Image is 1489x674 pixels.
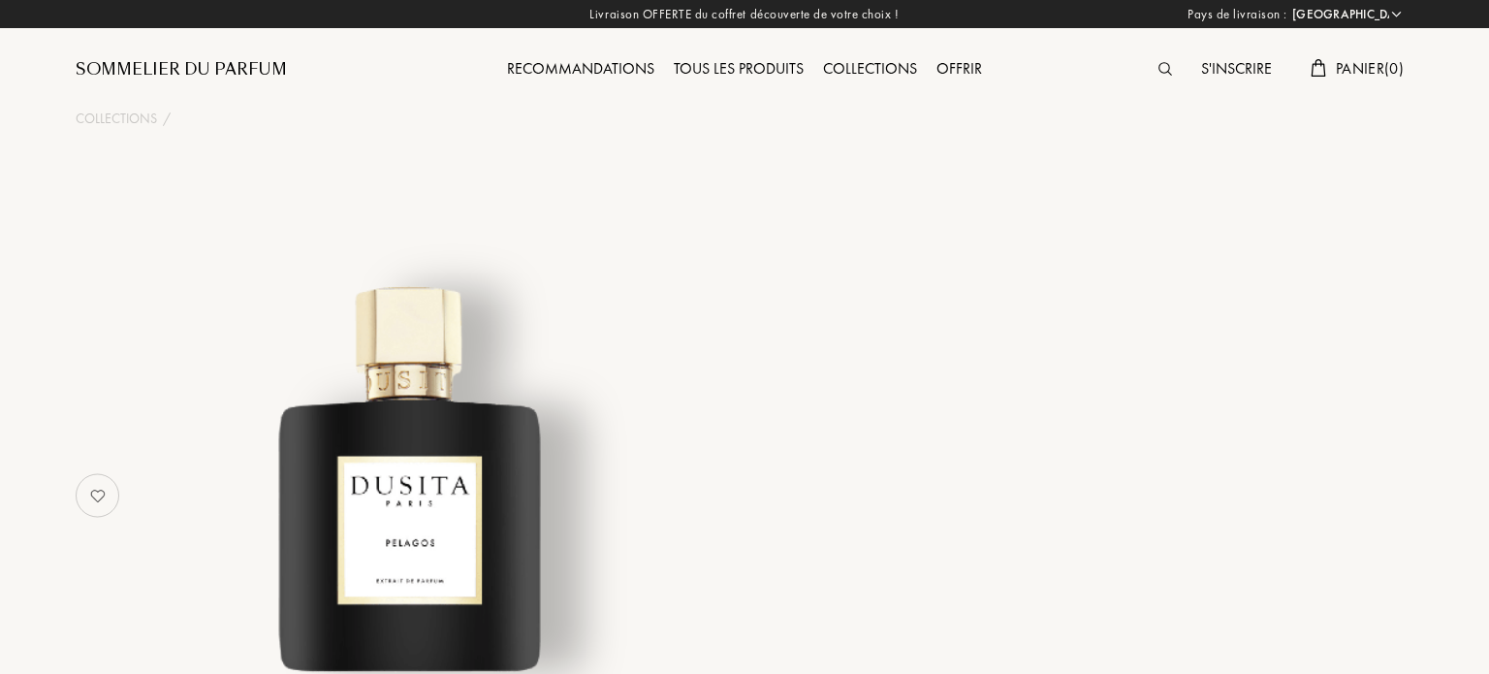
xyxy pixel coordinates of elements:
a: Collections [813,58,927,79]
img: search_icn.svg [1158,62,1172,76]
a: S'inscrire [1191,58,1282,79]
div: Tous les produits [664,57,813,82]
div: / [163,109,171,129]
div: Offrir [927,57,992,82]
span: Pays de livraison : [1188,5,1287,24]
div: Collections [813,57,927,82]
a: Tous les produits [664,58,813,79]
a: Offrir [927,58,992,79]
img: cart.svg [1311,59,1326,77]
a: Collections [76,109,157,129]
a: Sommelier du Parfum [76,58,287,81]
div: Recommandations [497,57,664,82]
img: no_like_p.png [79,476,117,515]
span: Panier ( 0 ) [1336,58,1404,79]
a: Recommandations [497,58,664,79]
div: S'inscrire [1191,57,1282,82]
